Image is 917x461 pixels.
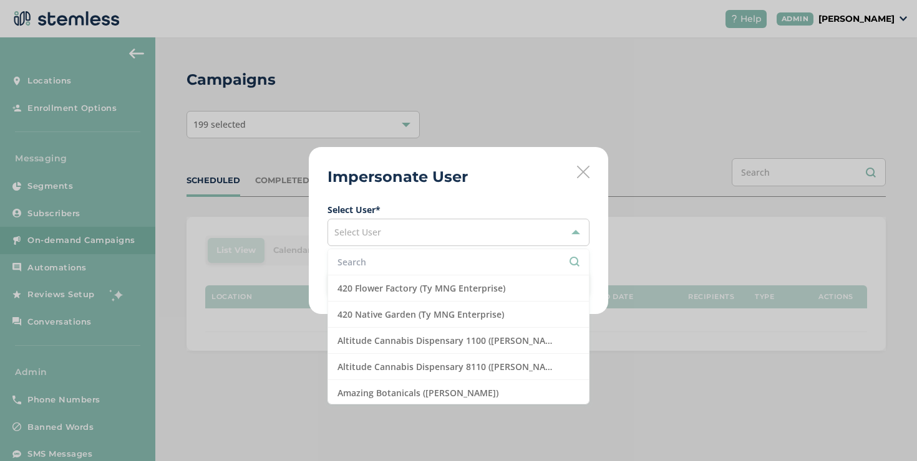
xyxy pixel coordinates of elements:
[328,380,589,406] li: Amazing Botanicals ([PERSON_NAME])
[328,328,589,354] li: Altitude Cannabis Dispensary 1100 ([PERSON_NAME])
[855,401,917,461] iframe: Chat Widget
[327,166,468,188] h2: Impersonate User
[328,302,589,328] li: 420 Native Garden (Ty MNG Enterprise)
[334,226,381,238] span: Select User
[327,203,589,216] label: Select User
[337,255,580,269] input: Search
[328,354,589,380] li: Altitude Cannabis Dispensary 8110 ([PERSON_NAME])
[328,275,589,302] li: 420 Flower Factory (Ty MNG Enterprise)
